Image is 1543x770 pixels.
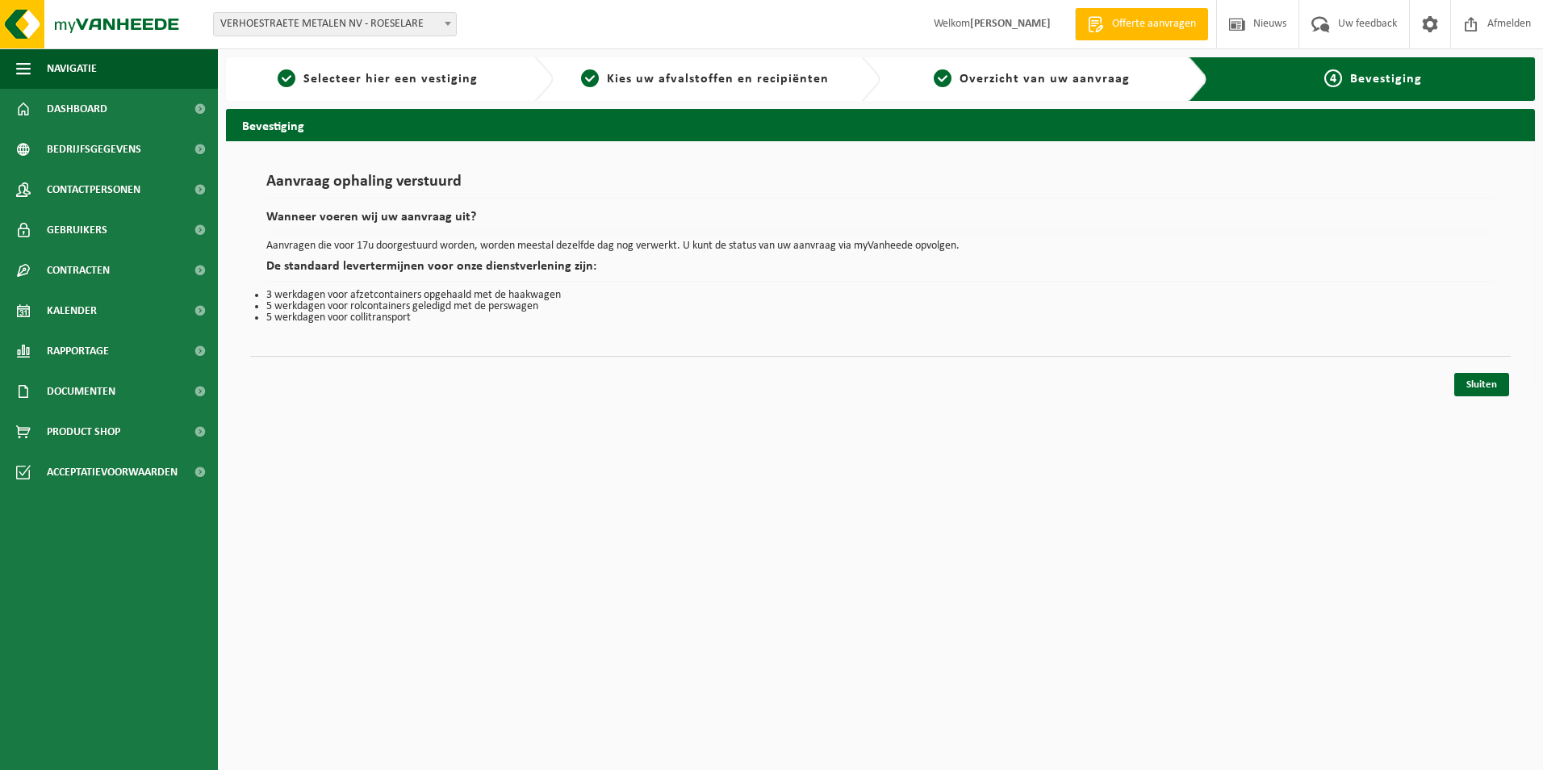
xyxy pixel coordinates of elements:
[1108,16,1200,32] span: Offerte aanvragen
[1075,8,1208,40] a: Offerte aanvragen
[47,129,141,169] span: Bedrijfsgegevens
[303,73,478,86] span: Selecteer hier een vestiging
[562,69,849,89] a: 2Kies uw afvalstoffen en recipiënten
[47,48,97,89] span: Navigatie
[266,174,1495,199] h1: Aanvraag ophaling verstuurd
[47,210,107,250] span: Gebruikers
[47,291,97,331] span: Kalender
[47,169,140,210] span: Contactpersonen
[581,69,599,87] span: 2
[213,12,457,36] span: VERHOESTRAETE METALEN NV - ROESELARE
[1324,69,1342,87] span: 4
[607,73,829,86] span: Kies uw afvalstoffen en recipiënten
[266,260,1495,282] h2: De standaard levertermijnen voor onze dienstverlening zijn:
[47,371,115,412] span: Documenten
[234,69,521,89] a: 1Selecteer hier een vestiging
[266,301,1495,312] li: 5 werkdagen voor rolcontainers geledigd met de perswagen
[889,69,1176,89] a: 3Overzicht van uw aanvraag
[47,331,109,371] span: Rapportage
[266,241,1495,252] p: Aanvragen die voor 17u doorgestuurd worden, worden meestal dezelfde dag nog verwerkt. U kunt de s...
[278,69,295,87] span: 1
[47,412,120,452] span: Product Shop
[214,13,456,36] span: VERHOESTRAETE METALEN NV - ROESELARE
[47,452,178,492] span: Acceptatievoorwaarden
[266,312,1495,324] li: 5 werkdagen voor collitransport
[960,73,1130,86] span: Overzicht van uw aanvraag
[970,18,1051,30] strong: [PERSON_NAME]
[47,250,110,291] span: Contracten
[1350,73,1422,86] span: Bevestiging
[266,211,1495,232] h2: Wanneer voeren wij uw aanvraag uit?
[47,89,107,129] span: Dashboard
[1454,373,1509,396] a: Sluiten
[266,290,1495,301] li: 3 werkdagen voor afzetcontainers opgehaald met de haakwagen
[934,69,951,87] span: 3
[226,109,1535,140] h2: Bevestiging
